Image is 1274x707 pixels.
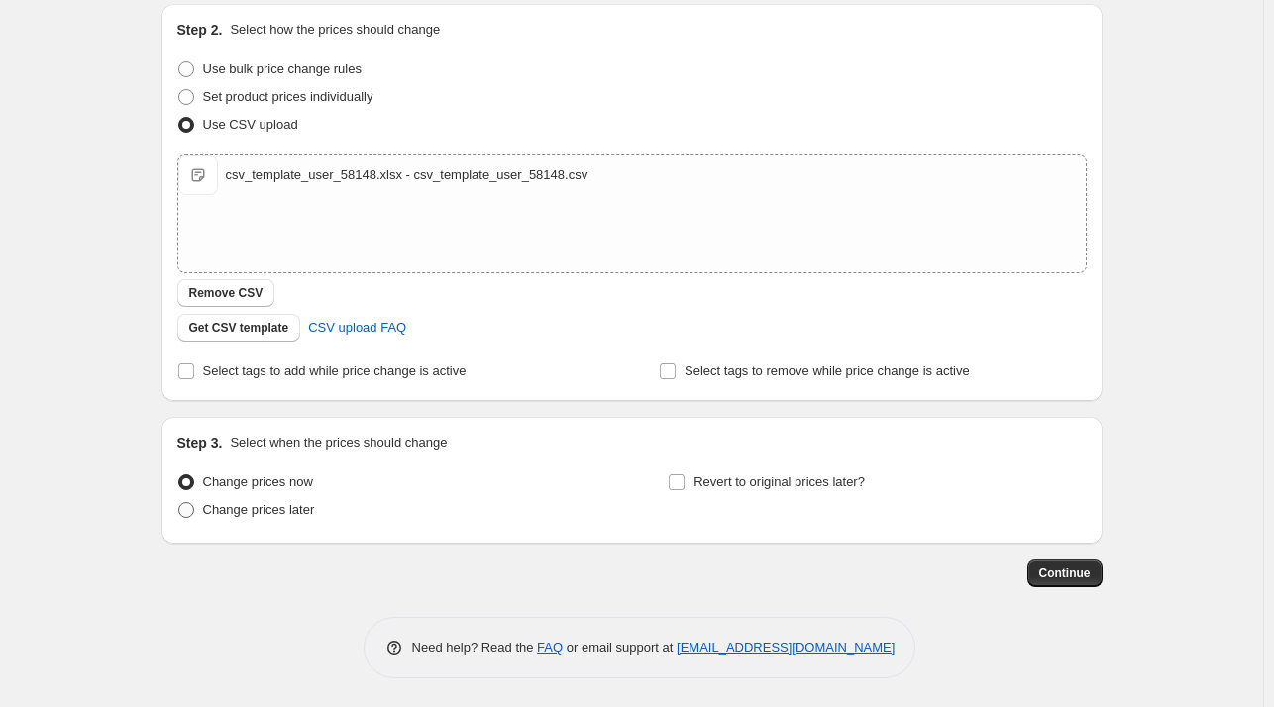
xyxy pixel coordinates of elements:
button: Get CSV template [177,314,301,342]
h2: Step 2. [177,20,223,40]
span: Change prices now [203,474,313,489]
button: Remove CSV [177,279,275,307]
h2: Step 3. [177,433,223,453]
span: Use bulk price change rules [203,61,362,76]
div: csv_template_user_58148.xlsx - csv_template_user_58148.csv [226,165,588,185]
span: Remove CSV [189,285,264,301]
span: Select tags to remove while price change is active [685,363,970,378]
span: Revert to original prices later? [693,474,865,489]
button: Continue [1027,559,1103,587]
span: Need help? Read the [412,640,538,655]
span: Change prices later [203,502,315,517]
span: Select tags to add while price change is active [203,363,467,378]
span: Set product prices individually [203,89,373,104]
span: or email support at [563,640,677,655]
a: [EMAIL_ADDRESS][DOMAIN_NAME] [677,640,895,655]
span: Use CSV upload [203,117,298,132]
span: CSV upload FAQ [308,318,406,338]
a: CSV upload FAQ [296,312,418,344]
p: Select when the prices should change [230,433,447,453]
span: Continue [1039,565,1091,581]
p: Select how the prices should change [230,20,440,40]
a: FAQ [537,640,563,655]
span: Get CSV template [189,320,289,336]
